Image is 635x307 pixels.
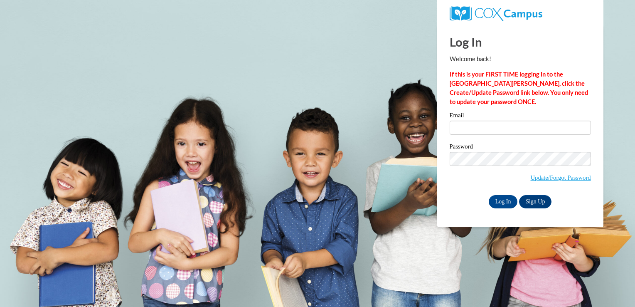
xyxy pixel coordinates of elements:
strong: If this is your FIRST TIME logging in to the [GEOGRAPHIC_DATA][PERSON_NAME], click the Create/Upd... [450,71,588,105]
label: Email [450,112,591,121]
a: Sign Up [519,195,551,208]
input: Log In [489,195,518,208]
label: Password [450,144,591,152]
h1: Log In [450,33,591,50]
p: Welcome back! [450,54,591,64]
a: Update/Forgot Password [531,174,591,181]
img: COX Campus [450,6,542,21]
a: COX Campus [450,10,542,17]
